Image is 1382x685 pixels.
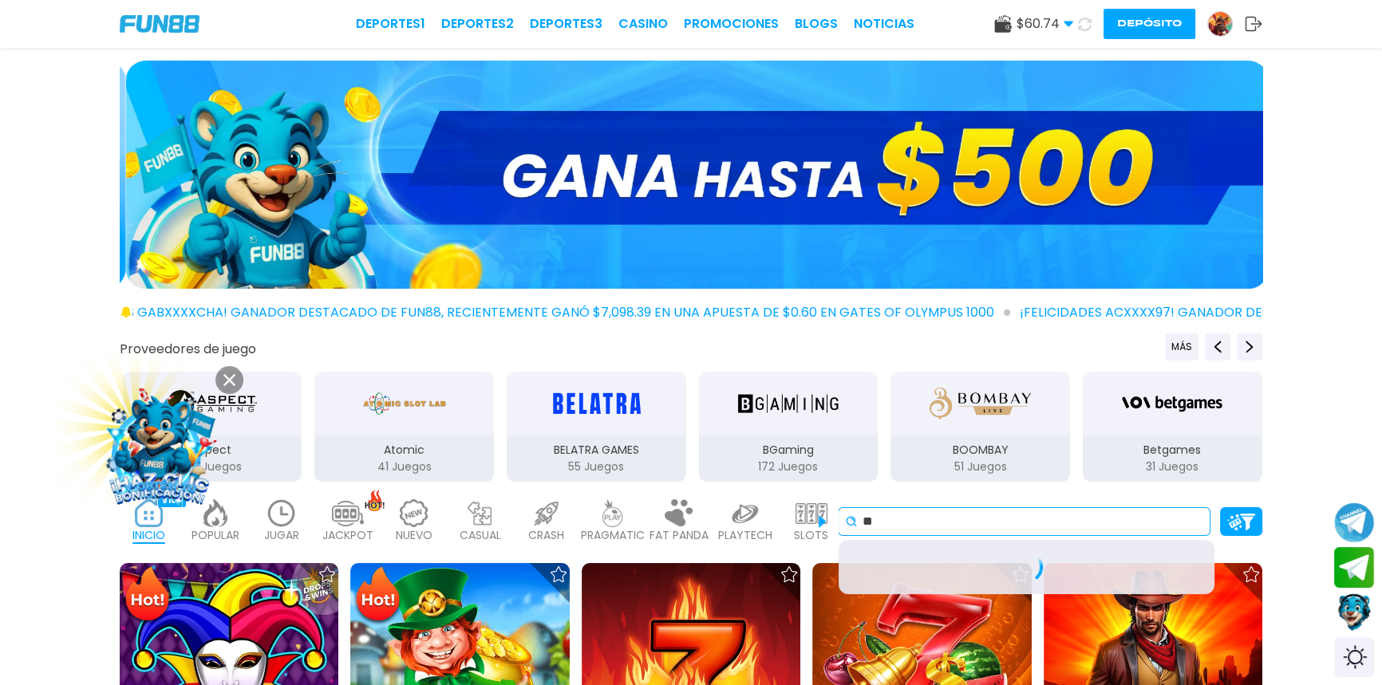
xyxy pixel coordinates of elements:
[123,442,302,459] p: Aspect
[1104,9,1195,39] button: Depósito
[314,442,494,459] p: Atomic
[663,499,695,527] img: fat_panda_light.webp
[854,14,914,33] a: NOTICIAS
[120,341,256,357] button: Proveedores de juego
[460,527,501,544] p: CASUAL
[546,381,646,426] img: BELATRA GAMES
[1227,514,1255,530] img: Platform Filter
[1237,333,1262,360] button: Next providers
[352,565,404,627] img: Hot
[794,527,828,544] p: SLOTS
[168,381,257,426] img: Aspect
[464,499,496,527] img: casual_light.webp
[618,14,668,33] a: CASINO
[1208,12,1232,36] img: Avatar
[192,527,239,544] p: POPULAR
[1205,333,1230,360] button: Previous providers
[308,370,500,483] button: Atomic
[1076,370,1269,483] button: Betgames
[692,370,884,483] button: BGaming
[796,499,827,527] img: slots_light.webp
[500,370,693,483] button: BELATRA GAMES
[507,442,686,459] p: BELATRA GAMES
[530,14,602,33] a: Deportes3
[1083,459,1262,475] p: 31 Juegos
[1334,592,1374,633] button: Contact customer service
[1334,637,1374,677] div: Switch theme
[528,527,564,544] p: CRASH
[123,459,302,475] p: 132 Juegos
[396,527,432,544] p: NUEVO
[120,15,199,33] img: Company Logo
[884,370,1076,483] button: BOOMBAY
[795,14,838,33] a: BLOGS
[356,14,425,33] a: Deportes1
[121,565,173,627] img: Hot
[597,499,629,527] img: pragmatic_light.webp
[698,442,878,459] p: BGaming
[531,499,563,527] img: crash_light.webp
[332,499,364,527] img: jackpot_light.webp
[581,527,645,544] p: PRAGMATIC
[1334,502,1374,543] button: Join telegram channel
[1165,333,1198,360] button: Previous providers
[1083,442,1262,459] p: Betgames
[88,374,231,518] img: Image Link
[360,381,449,426] img: Atomic
[718,527,772,544] p: PLAYTECH
[890,459,1070,475] p: 51 Juegos
[398,499,430,527] img: new_light.webp
[365,490,385,511] img: hot
[738,381,839,426] img: BGaming
[1207,11,1245,37] a: Avatar
[52,303,1010,322] span: ¡FELICIDADES gabxxxxcha! GANADOR DESTACADO DE FUN88, RECIENTEMENTE GANÓ $7,098.39 EN UNA APUESTA ...
[132,527,165,544] p: INICIO
[126,61,1269,289] img: GANA hasta $500
[314,459,494,475] p: 41 Juegos
[507,459,686,475] p: 55 Juegos
[930,381,1030,426] img: BOOMBAY
[264,527,299,544] p: JUGAR
[698,459,878,475] p: 172 Juegos
[322,527,373,544] p: JACKPOT
[1017,14,1073,33] span: $ 60.74
[890,442,1070,459] p: BOOMBAY
[684,14,779,33] a: Promociones
[1122,381,1222,426] img: Betgames
[729,499,761,527] img: playtech_light.webp
[1334,547,1374,589] button: Join telegram
[650,527,709,544] p: FAT PANDA
[441,14,514,33] a: Deportes2
[266,499,298,527] img: recent_light.webp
